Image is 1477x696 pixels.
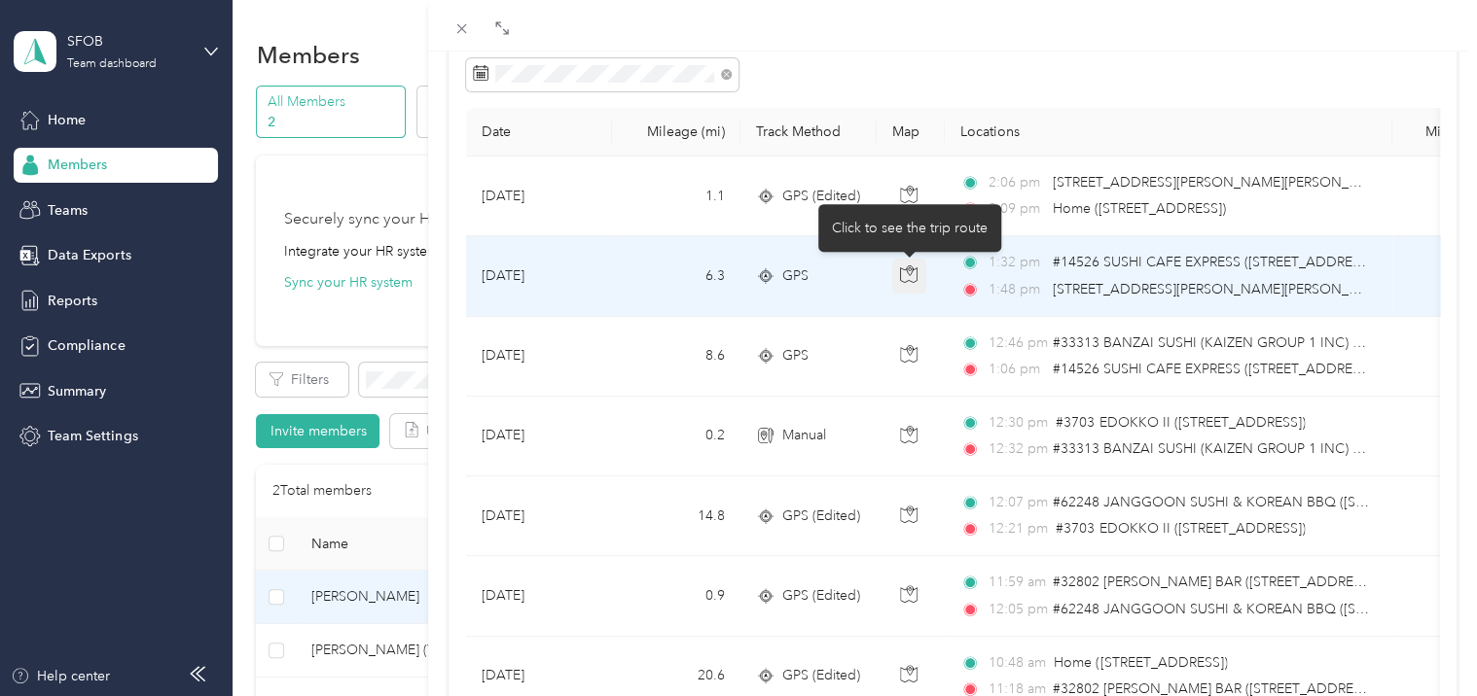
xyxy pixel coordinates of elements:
span: #3703 EDOKKO II ([STREET_ADDRESS]) [1056,414,1305,431]
td: 0.2 [612,397,740,476]
th: Locations [945,108,1392,157]
td: [DATE] [466,157,612,236]
td: [DATE] [466,476,612,556]
span: 12:07 pm [988,492,1043,513]
span: GPS (Edited) [782,505,860,527]
span: Manual [782,425,826,446]
td: [DATE] [466,397,612,476]
span: #32802 [PERSON_NAME] BAR ([STREET_ADDRESS]) [1053,574,1377,590]
td: 14.8 [612,476,740,556]
span: #3703 EDOKKO II ([STREET_ADDRESS]) [1056,520,1305,537]
td: [DATE] [466,317,612,397]
td: 6.3 [612,236,740,316]
td: [DATE] [466,556,612,636]
span: 2:06 pm [988,172,1043,193]
th: Track Method [740,108,877,157]
span: Home ([STREET_ADDRESS]) [1053,200,1226,217]
span: [STREET_ADDRESS][PERSON_NAME][PERSON_NAME] [1053,174,1392,191]
span: #14526 SUSHI CAFE EXPRESS ([STREET_ADDRESS]) [1053,361,1376,377]
span: #62248 JANGGOON SUSHI & KOREAN BBQ ([STREET_ADDRESS]) [1053,494,1471,510]
span: 1:48 pm [988,279,1043,300]
span: GPS (Edited) [782,665,860,686]
span: #62248 JANGGOON SUSHI & KOREAN BBQ ([STREET_ADDRESS]) [1053,601,1471,617]
span: 12:32 pm [988,438,1043,460]
th: Map [877,108,945,157]
td: 0.9 [612,556,740,636]
span: GPS [782,265,809,287]
span: GPS (Edited) [782,585,860,607]
span: 12:05 pm [988,599,1043,620]
span: 11:59 am [988,572,1044,593]
span: Home ([STREET_ADDRESS]) [1054,654,1227,671]
th: Mileage (mi) [612,108,740,157]
span: 1:06 pm [988,359,1043,380]
span: 2:09 pm [988,198,1043,220]
td: 1.1 [612,157,740,236]
span: [STREET_ADDRESS][PERSON_NAME][PERSON_NAME] [1053,281,1392,297]
span: 12:46 pm [988,332,1043,354]
span: 1:32 pm [988,252,1043,273]
span: GPS (Edited) [782,186,860,207]
span: 12:21 pm [988,518,1047,539]
span: GPS [782,345,809,366]
span: #14526 SUSHI CAFE EXPRESS ([STREET_ADDRESS]) [1053,254,1376,270]
td: [DATE] [466,236,612,316]
span: 10:48 am [988,652,1045,674]
td: 8.6 [612,317,740,397]
span: 12:30 pm [988,412,1047,434]
th: Date [466,108,612,157]
div: Click to see the trip route [818,204,1001,252]
iframe: Everlance-gr Chat Button Frame [1368,587,1477,696]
